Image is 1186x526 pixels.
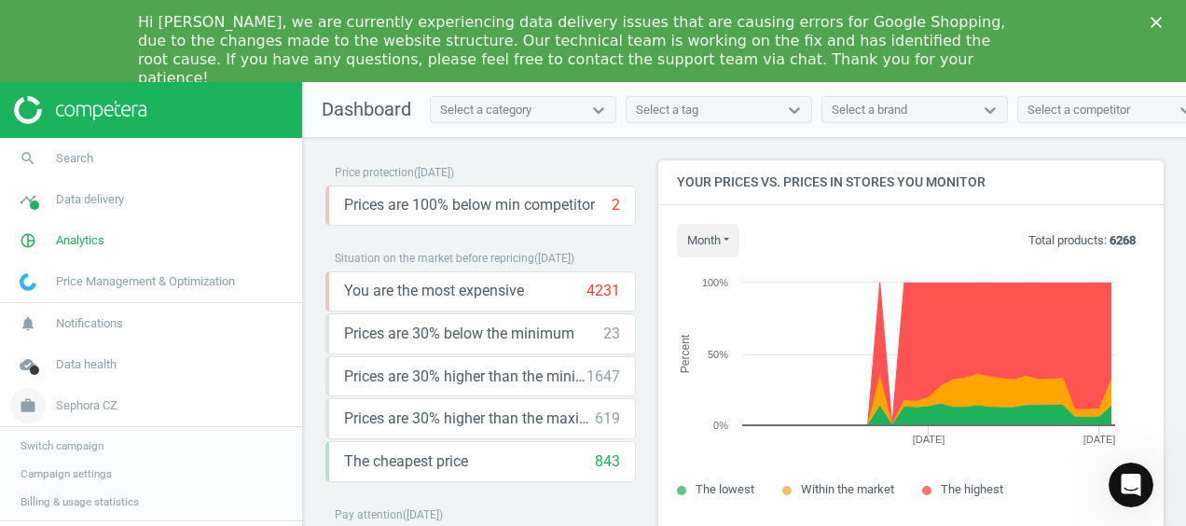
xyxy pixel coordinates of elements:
[595,408,620,429] div: 619
[913,434,945,445] tspan: [DATE]
[702,277,728,288] text: 100%
[658,160,1164,204] h4: Your prices vs. prices in stores you monitor
[586,281,620,301] div: 4231
[21,466,112,481] span: Campaign settings
[10,388,46,423] i: work
[344,451,468,472] span: The cheapest price
[708,349,728,360] text: 50%
[403,508,443,521] span: ( [DATE] )
[322,98,411,120] span: Dashboard
[941,482,1003,496] span: The highest
[10,141,46,176] i: search
[56,356,117,373] span: Data health
[21,438,103,453] span: Switch campaign
[138,13,1018,88] div: Hi [PERSON_NAME], we are currently experiencing data delivery issues that are causing errors for ...
[595,451,620,472] div: 843
[56,191,124,208] span: Data delivery
[344,281,524,301] span: You are the most expensive
[1109,463,1153,507] iframe: Intercom live chat
[344,195,595,215] span: Prices are 100% below min competitor
[10,223,46,258] i: pie_chart_outlined
[344,367,586,387] span: Prices are 30% higher than the minimum
[14,96,146,124] img: ajHJNr6hYgQAAAAASUVORK5CYII=
[677,224,739,257] button: month
[1083,434,1116,445] tspan: [DATE]
[344,324,574,344] span: Prices are 30% below the minimum
[603,324,620,344] div: 23
[679,334,692,373] tspan: Percent
[713,420,728,431] text: 0%
[801,482,894,496] span: Within the market
[534,252,574,265] span: ( [DATE] )
[1027,102,1130,118] div: Select a competitor
[10,347,46,382] i: cloud_done
[1028,232,1136,249] p: Total products:
[586,367,620,387] div: 1647
[335,508,403,521] span: Pay attention
[414,166,454,179] span: ( [DATE] )
[832,102,907,118] div: Select a brand
[56,315,123,332] span: Notifications
[1110,233,1136,247] b: 6268
[344,408,595,429] span: Prices are 30% higher than the maximal
[21,494,139,509] span: Billing & usage statistics
[56,150,93,167] span: Search
[20,273,36,291] img: wGWNvw8QSZomAAAAABJRU5ErkJggg==
[1151,17,1169,28] div: Close
[10,182,46,217] i: timeline
[335,252,534,265] span: Situation on the market before repricing
[56,232,104,249] span: Analytics
[612,195,620,215] div: 2
[440,102,531,118] div: Select a category
[335,166,414,179] span: Price protection
[56,273,235,290] span: Price Management & Optimization
[10,306,46,341] i: notifications
[636,102,698,118] div: Select a tag
[56,397,117,414] span: Sephora CZ
[696,482,754,496] span: The lowest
